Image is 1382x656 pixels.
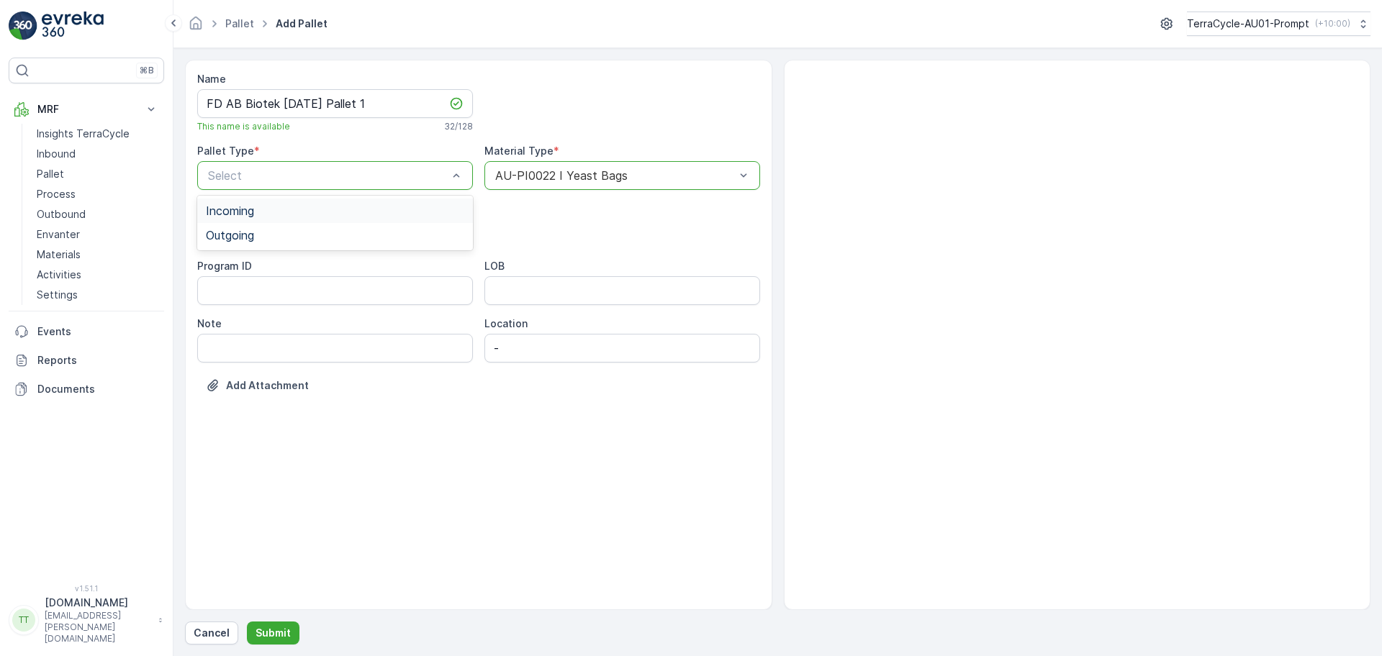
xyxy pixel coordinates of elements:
p: Add Attachment [226,378,309,393]
span: Add Pallet [273,17,330,31]
label: Pallet Type [197,145,254,157]
label: Material Type [484,145,554,157]
a: Homepage [188,21,204,33]
p: Submit [256,626,291,640]
p: ⌘B [140,65,154,76]
p: Materials [37,247,81,262]
label: Note [197,317,222,329]
a: Events [9,317,164,346]
a: Pallet [31,164,164,184]
p: 32 / 128 [444,121,473,132]
p: MRF [37,102,135,117]
label: Program ID [197,260,252,272]
p: Reports [37,353,158,368]
p: Insights TerraCycle [37,127,130,141]
a: Documents [9,375,164,404]
div: TT [12,609,35,632]
img: logo_light-DOdMpM7g.png [42,12,104,40]
button: TT[DOMAIN_NAME][EMAIL_ADDRESS][PERSON_NAME][DOMAIN_NAME] [9,596,164,644]
p: Inbound [37,147,76,161]
img: logo [9,12,37,40]
button: Cancel [185,621,238,644]
label: LOB [484,260,505,272]
p: Process [37,187,76,201]
span: v 1.51.1 [9,584,164,593]
p: [EMAIL_ADDRESS][PERSON_NAME][DOMAIN_NAME] [45,610,151,644]
p: Settings [37,288,78,302]
button: Upload File [197,374,317,397]
span: This name is available [197,121,290,132]
p: [DOMAIN_NAME] [45,596,151,610]
p: Envanter [37,227,80,242]
p: Documents [37,382,158,396]
button: Submit [247,621,299,644]
label: Location [484,317,528,329]
label: Name [197,73,226,85]
p: Cancel [194,626,230,640]
p: ( +10:00 ) [1315,18,1350,29]
a: Insights TerraCycle [31,124,164,144]
p: Pallet [37,167,64,181]
a: Settings [31,285,164,305]
a: Reports [9,346,164,375]
a: Activities [31,265,164,285]
p: Activities [37,268,81,282]
span: Incoming [206,204,254,217]
p: Outbound [37,207,86,222]
a: Outbound [31,204,164,224]
a: Process [31,184,164,204]
button: TerraCycle-AU01-Prompt(+10:00) [1187,12,1370,36]
p: Events [37,324,158,339]
span: Outgoing [206,229,254,242]
a: Inbound [31,144,164,164]
a: Envanter [31,224,164,245]
button: MRF [9,95,164,124]
a: Materials [31,245,164,265]
p: Select [208,167,448,184]
p: TerraCycle-AU01-Prompt [1187,17,1309,31]
a: Pallet [225,17,254,29]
